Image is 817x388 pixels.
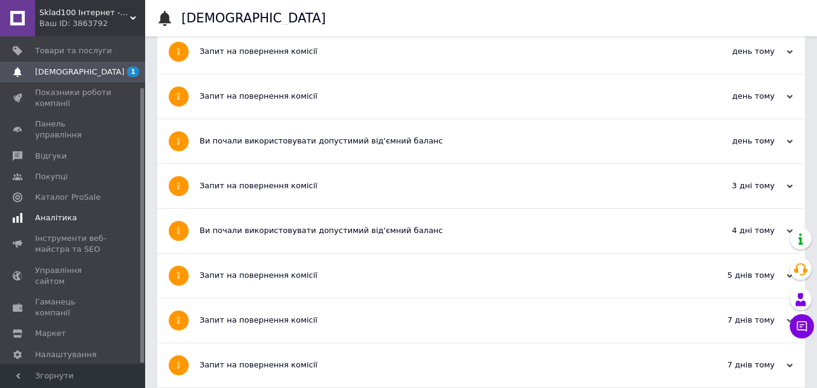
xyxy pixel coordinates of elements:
[672,180,793,191] div: 3 дні тому
[672,91,793,102] div: день тому
[39,18,145,29] div: Ваш ID: 3863792
[35,67,125,77] span: [DEMOGRAPHIC_DATA]
[200,225,672,236] div: Ви почали використовувати допустимий від'ємний баланс
[200,270,672,281] div: Запит на повернення комісії
[35,328,66,339] span: Маркет
[672,46,793,57] div: день тому
[200,136,672,146] div: Ви почали використовувати допустимий від'ємний баланс
[672,136,793,146] div: день тому
[35,212,77,223] span: Аналітика
[35,233,112,255] span: Інструменти веб-майстра та SEO
[672,270,793,281] div: 5 днів тому
[200,91,672,102] div: Запит на повернення комісії
[200,360,672,370] div: Запит на повернення комісії
[200,315,672,326] div: Запит на повернення комісії
[790,314,814,338] button: Чат з покупцем
[35,349,97,360] span: Налаштування
[35,45,112,56] span: Товари та послуги
[35,265,112,287] span: Управління сайтом
[200,180,672,191] div: Запит на повернення комісії
[672,360,793,370] div: 7 днів тому
[39,7,130,18] span: Sklad100 Інтернет -магазин доступних товарів для дому та всієї сім'ї.
[200,46,672,57] div: Запит на повернення комісії
[672,225,793,236] div: 4 дні тому
[127,67,139,77] span: 1
[35,119,112,140] span: Панель управління
[35,171,68,182] span: Покупці
[672,315,793,326] div: 7 днів тому
[181,11,326,25] h1: [DEMOGRAPHIC_DATA]
[35,151,67,162] span: Відгуки
[35,297,112,318] span: Гаманець компанії
[35,87,112,109] span: Показники роботи компанії
[35,192,100,203] span: Каталог ProSale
